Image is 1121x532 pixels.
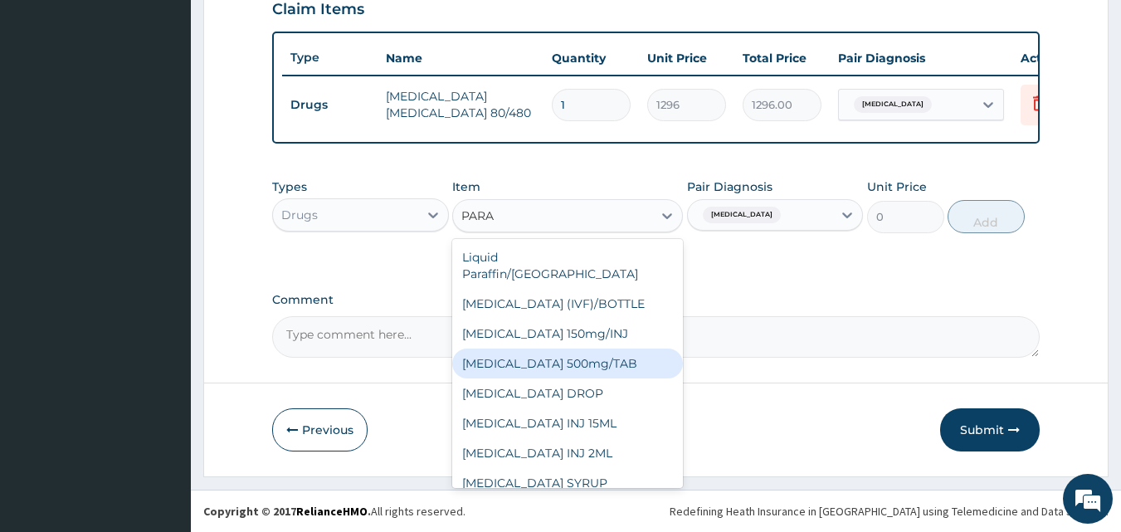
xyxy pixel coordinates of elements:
[1012,41,1095,75] th: Actions
[687,178,773,195] label: Pair Diagnosis
[272,293,1041,307] label: Comment
[272,180,307,194] label: Types
[940,408,1040,451] button: Submit
[86,93,279,115] div: Chat with us now
[378,80,543,129] td: [MEDICAL_DATA] [MEDICAL_DATA] 80/480
[452,178,480,195] label: Item
[703,207,781,223] span: [MEDICAL_DATA]
[452,408,683,438] div: [MEDICAL_DATA] INJ 15ML
[452,242,683,289] div: Liquid Paraffin/[GEOGRAPHIC_DATA]
[639,41,734,75] th: Unit Price
[296,504,368,519] a: RelianceHMO
[272,408,368,451] button: Previous
[281,207,318,223] div: Drugs
[8,355,316,413] textarea: Type your message and hit 'Enter'
[670,503,1109,520] div: Redefining Heath Insurance in [GEOGRAPHIC_DATA] using Telemedicine and Data Science!
[452,378,683,408] div: [MEDICAL_DATA] DROP
[272,8,312,48] div: Minimize live chat window
[854,96,932,113] span: [MEDICAL_DATA]
[282,42,378,73] th: Type
[452,289,683,319] div: [MEDICAL_DATA] (IVF)/BOTTLE
[452,438,683,468] div: [MEDICAL_DATA] INJ 2ML
[272,1,364,19] h3: Claim Items
[543,41,639,75] th: Quantity
[282,90,378,120] td: Drugs
[734,41,830,75] th: Total Price
[96,160,229,328] span: We're online!
[867,178,927,195] label: Unit Price
[203,504,371,519] strong: Copyright © 2017 .
[452,319,683,349] div: [MEDICAL_DATA] 150mg/INJ
[452,349,683,378] div: [MEDICAL_DATA] 500mg/TAB
[191,490,1121,532] footer: All rights reserved.
[31,83,67,124] img: d_794563401_company_1708531726252_794563401
[452,468,683,498] div: [MEDICAL_DATA] SYRUP
[378,41,543,75] th: Name
[948,200,1025,233] button: Add
[830,41,1012,75] th: Pair Diagnosis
